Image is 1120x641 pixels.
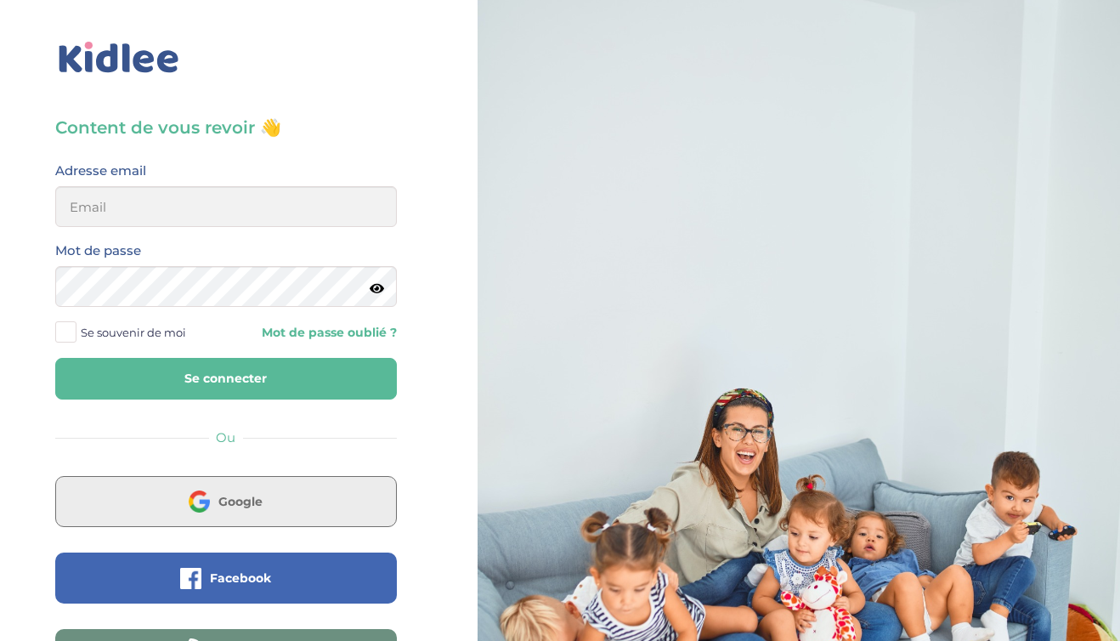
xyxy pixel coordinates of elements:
[180,568,201,589] img: facebook.png
[210,570,271,587] span: Facebook
[55,186,397,227] input: Email
[189,491,210,512] img: google.png
[55,505,397,521] a: Google
[81,321,186,343] span: Se souvenir de moi
[55,358,397,400] button: Se connecter
[55,476,397,527] button: Google
[55,38,183,77] img: logo_kidlee_bleu
[218,493,263,510] span: Google
[55,116,397,139] h3: Content de vous revoir 👋
[216,429,235,445] span: Ou
[55,581,397,598] a: Facebook
[239,325,397,341] a: Mot de passe oublié ?
[55,553,397,604] button: Facebook
[55,240,141,262] label: Mot de passe
[55,160,146,182] label: Adresse email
